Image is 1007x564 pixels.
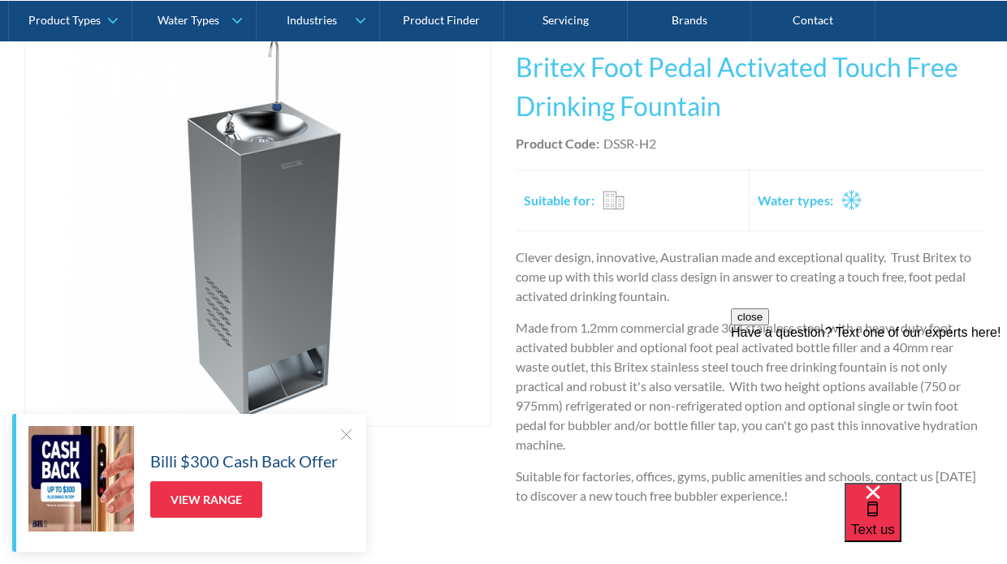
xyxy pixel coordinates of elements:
[603,134,656,153] div: DSSR-H2
[516,136,599,151] strong: Product Code:
[516,318,983,454] p: Made from 1.2mm commercial grade 304 stainless steel, with a heavy duty foot activated bubbler an...
[61,32,455,426] img: Britex Foot Pedal Activated Touch Free Drinking Fountain
[150,481,262,518] a: View Range
[758,191,833,210] h2: Water types:
[150,449,338,473] h5: Billi $300 Cash Back Offer
[24,32,491,427] a: open lightbox
[516,48,983,126] h1: Britex Foot Pedal Activated Touch Free Drinking Fountain
[158,13,219,27] div: Water Types
[524,191,594,210] h2: Suitable for:
[516,518,983,537] p: ‍
[516,248,983,306] p: Clever design, innovative, Australian made and exceptional quality. Trust Britex to come up with ...
[516,467,983,506] p: Suitable for factories, offices, gyms, public amenities and schools, contact us [DATE] to discove...
[731,308,1007,503] iframe: podium webchat widget prompt
[287,13,337,27] div: Industries
[28,426,134,532] img: Billi $300 Cash Back Offer
[845,483,1007,564] iframe: podium webchat widget bubble
[28,13,101,27] div: Product Types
